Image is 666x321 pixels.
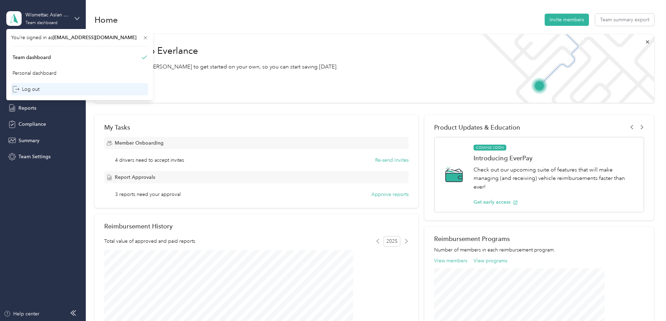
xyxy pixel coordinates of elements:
span: [EMAIL_ADDRESS][DOMAIN_NAME] [53,35,136,41]
img: Welcome to everlance [475,34,654,103]
iframe: Everlance-gr Chat Button Frame [627,282,666,321]
span: Member Onboarding [115,139,164,147]
div: Team dashboard [25,21,58,25]
span: 4 drivers need to accept invites [115,156,184,164]
p: Number of members in each reimbursement program. [434,246,644,254]
div: Log out [13,86,39,93]
span: Product Updates & Education [434,124,520,131]
div: My Tasks [104,124,409,131]
button: Approve reports [371,191,409,198]
h1: Welcome to Everlance [104,45,338,57]
button: View programs [474,257,507,264]
h1: Introducing EverPay [474,154,636,162]
span: COMING SOON [474,145,506,151]
button: Help center [4,310,39,318]
span: Report Approvals [115,174,155,181]
div: Team dashboard [13,54,51,61]
p: Read our step-by-[PERSON_NAME] to get started on your own, so you can start saving [DATE]. [104,63,338,71]
span: You’re signed in as [11,34,148,41]
button: View members [434,257,467,264]
button: Invite members [545,14,589,26]
h2: Reimbursement Programs [434,235,644,242]
button: Re-send invites [375,156,409,164]
span: 2025 [384,236,400,247]
h1: Home [94,16,118,23]
h2: Reimbursement History [104,222,173,230]
span: Summary [18,137,39,144]
button: Team summary export [595,14,654,26]
span: Total value of approved and paid reports [104,238,195,245]
p: Check out our upcoming suite of features that will make managing (and receiving) vehicle reimburs... [474,166,636,191]
span: Compliance [18,121,46,128]
span: Team Settings [18,153,51,160]
span: 3 reports need your approval [115,191,181,198]
span: Reports [18,104,36,112]
button: Get early access [474,198,518,206]
div: Wismettac Asian Foods [25,11,69,19]
div: Personal dashboard [13,70,56,77]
